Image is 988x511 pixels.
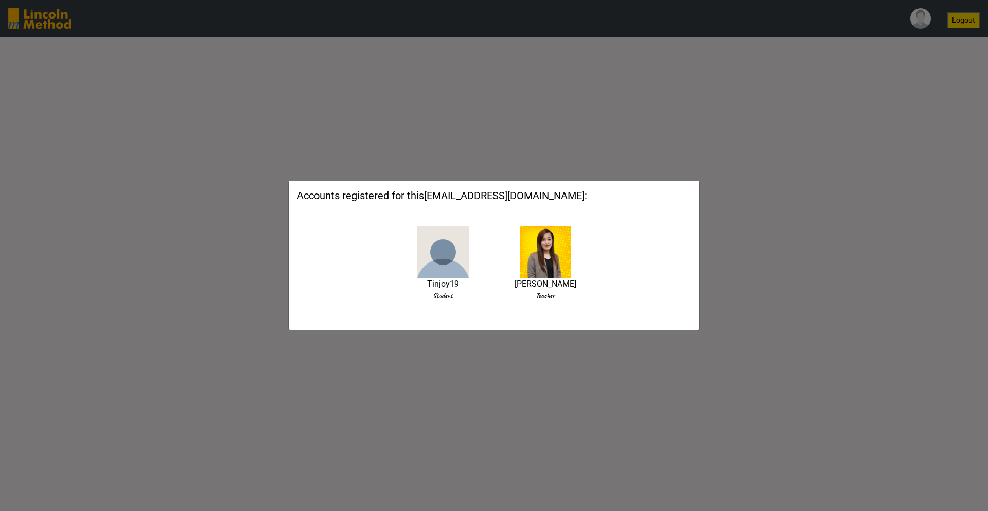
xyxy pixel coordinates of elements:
h5: Accounts registered for this [EMAIL_ADDRESS][DOMAIN_NAME] : [297,189,691,202]
label: [PERSON_NAME] [515,278,576,290]
img: empty.23b93484.svg [417,226,469,278]
span: Teacher [502,290,589,301]
span: Student [399,290,486,301]
label: Tinjoy19 [427,278,459,290]
img: lmprofile_1690180379_up_789167736.jpeg [520,226,571,278]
